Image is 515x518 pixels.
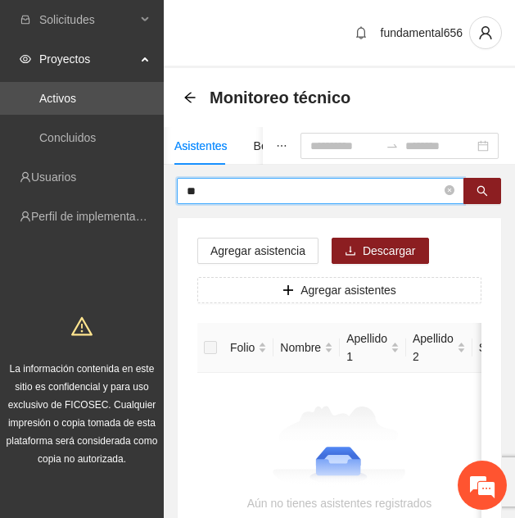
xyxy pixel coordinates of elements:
th: Folio [224,323,273,373]
a: Activos [39,92,76,105]
span: plus [282,284,294,298]
a: Concluidos [39,131,96,144]
button: ellipsis [263,127,300,165]
span: warning [71,316,93,337]
button: search [463,178,501,204]
div: Beneficiarios [254,137,319,155]
span: arrow-left [183,91,197,104]
div: Back [183,91,197,105]
span: Apellido 1 [346,329,387,366]
button: user [469,16,502,49]
textarea: Escriba su mensaje y pulse “Intro” [8,344,312,402]
div: Minimizar ventana de chat en vivo [269,8,308,48]
span: Monitoreo técnico [210,84,350,111]
button: Agregar asistencia [197,238,318,264]
span: bell [349,26,373,39]
span: to [386,139,399,152]
button: bell [348,20,374,46]
span: inbox [20,14,31,25]
span: swap-right [386,139,399,152]
div: Aún no tienes asistentes registrados [217,494,462,512]
span: ellipsis [276,140,287,152]
span: Nombre [280,339,321,357]
span: Proyectos [39,43,136,75]
button: downloadDescargar [332,238,429,264]
span: search [477,185,488,198]
span: user [470,25,501,40]
div: Asistentes [174,137,228,155]
a: Perfil de implementadora [31,210,159,223]
img: Aún no tienes asistentes registrados [273,406,406,488]
th: Nombre [273,323,340,373]
span: Estamos en línea. [95,167,226,333]
span: fundamental656 [381,26,463,39]
span: eye [20,53,31,65]
span: close-circle [445,184,454,199]
button: plusAgregar asistentes [197,277,481,303]
span: Sexo [479,339,505,357]
th: Apellido 1 [340,323,406,373]
th: Apellido 2 [406,323,472,373]
span: Descargar [363,242,416,260]
span: La información contenida en este sitio es confidencial y para uso exclusivo de FICOSEC. Cualquier... [7,363,158,465]
a: Usuarios [31,170,76,184]
div: Chatee con nosotros ahora [85,84,275,105]
span: Apellido 2 [413,329,454,366]
span: Solicitudes [39,3,136,36]
span: close-circle [445,185,454,195]
span: Folio [230,339,255,357]
span: Agregar asistencia [210,242,305,260]
span: Agregar asistentes [300,281,396,299]
span: download [345,245,356,258]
